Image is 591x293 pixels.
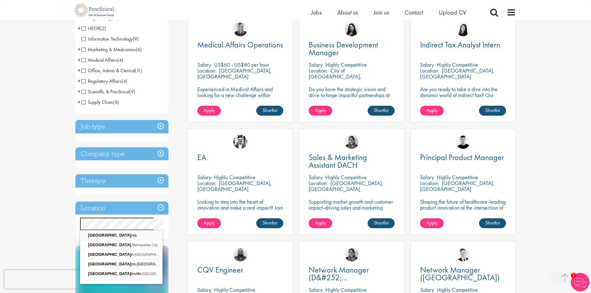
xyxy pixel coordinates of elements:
[78,97,81,107] span: +
[309,106,332,116] a: Apply
[197,199,283,228] p: Looking to step into the heart of innovation and make a real impact? Join our pharmaceutical clie...
[420,67,495,80] p: [GEOGRAPHIC_DATA], [GEOGRAPHIC_DATA]
[420,152,504,162] span: Principal Product Manager
[78,76,81,86] span: +
[82,25,106,32] span: HEOR
[82,99,119,105] span: Supply Chain
[197,264,243,275] span: CQV Engineer
[309,264,386,291] span: Network Manager (D&#252;[GEOGRAPHIC_DATA])
[197,180,216,187] span: Location:
[88,252,131,257] span: [GEOGRAPHIC_DATA]
[197,152,206,162] span: EA
[78,66,81,75] span: +
[337,8,358,16] a: About us
[82,78,128,84] span: Regulatory Affairs
[78,45,81,54] span: +
[311,8,322,16] span: Jobs
[75,120,168,133] div: Job type
[456,22,470,36] a: Numhom Sudsok
[122,78,128,84] span: (4)
[214,174,255,181] p: Highly Competitive
[88,262,180,266] span: ns-[GEOGRAPHIC_DATA]
[309,180,383,193] p: [GEOGRAPHIC_DATA], [GEOGRAPHIC_DATA]
[132,243,235,247] span: Metropolitan City of [GEOGRAPHIC_DATA], [GEOGRAPHIC_DATA]
[309,86,395,122] p: Do you have the strategic vision and drive to forge impactful partnerships at the forefront of ph...
[88,233,131,238] span: [GEOGRAPHIC_DATA]
[345,135,359,149] img: Anjali Parbhu
[309,180,328,187] span: Location:
[88,271,131,276] span: [GEOGRAPHIC_DATA]
[309,218,332,228] a: Apply
[82,78,122,84] span: Regulatory Affairs
[233,22,247,36] img: Janelle Jones
[82,36,139,42] span: Information Technology
[420,106,444,116] a: Apply
[82,46,142,53] span: Marketing & Medcomms
[439,8,466,16] a: Upload CV
[78,55,81,64] span: +
[420,180,495,193] p: [GEOGRAPHIC_DATA], [GEOGRAPHIC_DATA]
[233,135,247,149] img: Edward Little
[197,180,272,193] p: [GEOGRAPHIC_DATA], [GEOGRAPHIC_DATA]
[82,99,113,105] span: Supply Chain
[78,87,81,96] span: +
[197,266,283,274] a: CQV Engineer
[82,57,123,63] span: Medical Affairs
[456,135,470,149] img: Patrick Melody
[309,41,395,56] a: Business Development Manager
[571,273,576,278] span: 1
[420,180,439,187] span: Location:
[113,99,119,105] span: (8)
[309,67,361,86] p: City of [GEOGRAPHIC_DATA], [GEOGRAPHIC_DATA]
[82,25,100,32] span: HEOR
[133,36,139,42] span: (9)
[426,107,437,113] span: Apply
[420,264,500,283] span: Network Manager ([GEOGRAPHIC_DATA])
[405,8,423,16] a: Contact
[197,41,283,49] a: Medical Affairs Operations
[88,252,134,257] span: n
[88,271,142,276] span: inville
[420,218,444,228] a: Apply
[309,266,395,282] a: Network Manager (D&#252;[GEOGRAPHIC_DATA])
[204,220,215,226] span: Apply
[325,174,367,181] p: Highly Competitive
[374,8,389,16] a: Join us
[197,67,272,80] p: [GEOGRAPHIC_DATA], [GEOGRAPHIC_DATA]
[233,247,247,261] a: Ashley Bennett
[256,106,283,116] a: Shortlist
[197,106,221,116] a: Apply
[75,174,168,188] h3: Therapy
[420,86,506,116] p: Are you ready to take a dive into the dynamic world of indirect tax? Our client is recruiting for...
[82,36,133,42] span: Information Technology
[309,153,395,169] a: Sales & Marketing Assistant DACH
[315,107,326,113] span: Apply
[82,46,136,53] span: Marketing & Medcomms
[256,218,283,228] a: Shortlist
[214,61,269,68] p: US$60 - US$80 per hour
[197,86,283,116] p: Experienced in Medical Affairs and looking for a new challenge within operations? Proclinical is ...
[100,25,106,32] span: (2)
[420,67,439,74] span: Location:
[82,88,135,95] span: Scientific & Preclinical
[368,218,395,228] a: Shortlist
[315,220,326,226] span: Apply
[197,39,283,50] span: Medical Affairs Operations
[309,61,323,68] span: Salary
[309,67,328,74] span: Location:
[309,174,323,181] span: Salary
[420,199,506,216] p: Shaping the future of healthcare-leading product innovation at the intersection of technology and...
[437,61,478,68] p: Highly Competitive
[309,39,378,58] span: Business Development Manager
[4,270,84,289] iframe: reCAPTCHA
[420,41,506,49] a: Indirect Tax Analyst Intern
[88,242,131,247] span: [GEOGRAPHIC_DATA]
[368,106,395,116] a: Shortlist
[479,218,506,228] a: Shortlist
[345,247,359,261] a: Anjali Parbhu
